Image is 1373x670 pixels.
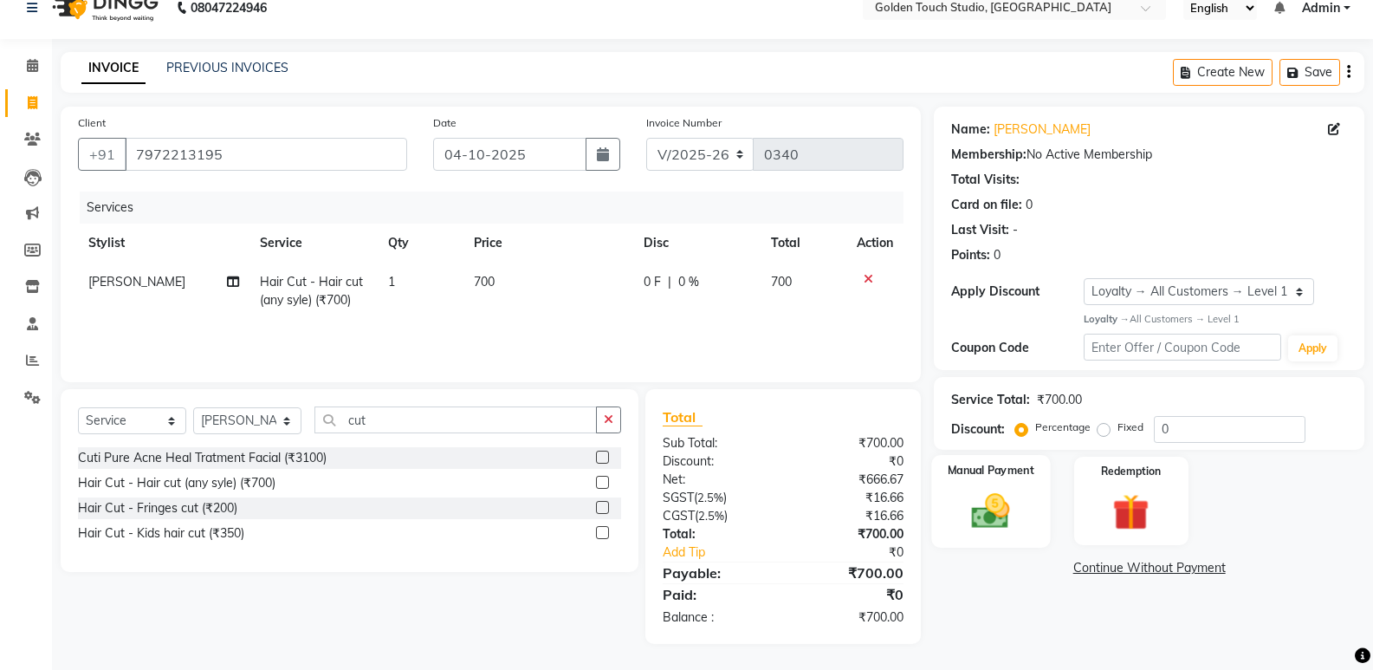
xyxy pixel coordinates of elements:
[951,420,1005,439] div: Discount:
[249,224,378,263] th: Service
[1084,313,1130,325] strong: Loyalty →
[783,584,916,605] div: ₹0
[88,274,185,289] span: [PERSON_NAME]
[1084,312,1347,327] div: All Customers → Level 1
[650,563,783,583] div: Payable:
[761,224,846,263] th: Total
[783,507,916,525] div: ₹16.66
[951,221,1009,239] div: Last Visit:
[937,559,1361,577] a: Continue Without Payment
[78,224,249,263] th: Stylist
[1117,420,1143,435] label: Fixed
[678,273,699,291] span: 0 %
[783,563,916,583] div: ₹700.00
[78,499,237,517] div: Hair Cut - Fringes cut (₹200)
[78,449,327,467] div: Cuti Pure Acne Heal Tratment Facial (₹3100)
[650,584,783,605] div: Paid:
[806,543,916,562] div: ₹0
[646,115,722,131] label: Invoice Number
[78,524,244,543] div: Hair Cut - Kids hair cut (₹350)
[951,339,1083,357] div: Coupon Code
[78,474,275,492] div: Hair Cut - Hair cut (any syle) (₹700)
[1013,221,1018,239] div: -
[650,452,783,471] div: Discount:
[650,608,783,627] div: Balance :
[994,120,1091,139] a: [PERSON_NAME]
[951,283,1083,301] div: Apply Discount
[1288,335,1337,361] button: Apply
[433,115,457,131] label: Date
[463,224,633,263] th: Price
[783,525,916,543] div: ₹700.00
[1035,420,1091,435] label: Percentage
[650,434,783,452] div: Sub Total:
[663,490,694,505] span: SGST
[1084,334,1281,361] input: Enter Offer / Coupon Code
[951,146,1027,164] div: Membership:
[663,408,703,426] span: Total
[697,491,723,504] span: 2.5%
[474,274,495,289] span: 700
[663,508,695,524] span: CGST
[698,509,724,523] span: 2.5%
[846,224,903,263] th: Action
[783,471,916,489] div: ₹666.67
[650,507,783,525] div: ( )
[650,525,783,543] div: Total:
[1101,490,1161,536] img: _gift.svg
[650,471,783,489] div: Net:
[1101,464,1161,479] label: Redemption
[260,274,363,308] span: Hair Cut - Hair cut (any syle) (₹700)
[81,53,146,84] a: INVOICE
[650,543,806,562] a: Add Tip
[951,246,990,264] div: Points:
[951,391,1030,409] div: Service Total:
[951,171,1020,189] div: Total Visits:
[166,60,288,75] a: PREVIOUS INVOICES
[994,246,1001,264] div: 0
[78,138,126,171] button: +91
[388,274,395,289] span: 1
[1037,391,1082,409] div: ₹700.00
[668,273,671,291] span: |
[644,273,661,291] span: 0 F
[951,120,990,139] div: Name:
[80,192,916,224] div: Services
[1279,59,1340,86] button: Save
[378,224,463,263] th: Qty
[783,608,916,627] div: ₹700.00
[960,489,1021,533] img: _cash.svg
[650,489,783,507] div: ( )
[633,224,761,263] th: Disc
[783,489,916,507] div: ₹16.66
[783,452,916,471] div: ₹0
[314,407,597,433] input: Search or Scan
[783,434,916,452] div: ₹700.00
[1026,196,1033,214] div: 0
[125,138,407,171] input: Search by Name/Mobile/Email/Code
[1173,59,1273,86] button: Create New
[951,196,1022,214] div: Card on file:
[78,115,106,131] label: Client
[948,462,1034,478] label: Manual Payment
[771,274,792,289] span: 700
[951,146,1347,164] div: No Active Membership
